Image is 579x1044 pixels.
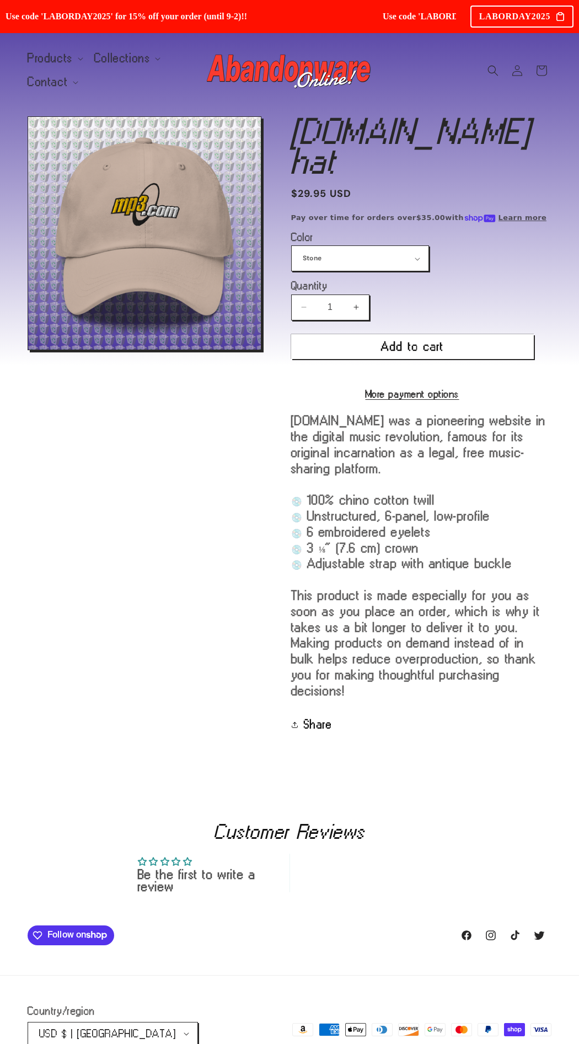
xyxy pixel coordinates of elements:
[94,53,151,63] span: Collections
[470,6,573,28] div: LABORDAY2025
[291,389,534,399] a: More payment options
[138,868,289,893] div: Be the first to write a review
[28,53,73,63] span: Products
[481,58,505,83] summary: Search
[291,334,534,359] button: Add to cart
[207,49,372,93] img: Abandonware
[291,186,352,201] span: $29.95 USD
[28,77,68,87] span: Contact
[138,854,289,868] div: Average rating is 0.00 stars
[28,1005,198,1016] h2: Country/region
[291,713,333,737] summary: Share
[291,280,534,291] label: Quantity
[203,44,377,97] a: Abandonware
[21,47,88,70] summary: Products
[5,11,368,22] span: Use code 'LABORDAY2025' for 15% off your order (until 9-2)!!
[291,116,552,176] h1: [DOMAIN_NAME] hat
[88,47,165,70] summary: Collections
[21,71,83,94] summary: Contact
[291,413,552,698] div: [DOMAIN_NAME] was a pioneering website in the digital music revolution, famous for its original i...
[28,116,264,350] media-gallery: Gallery Viewer
[36,822,543,841] h2: Customer Reviews
[39,1028,176,1039] span: USD $ | [GEOGRAPHIC_DATA]
[291,232,534,243] label: Color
